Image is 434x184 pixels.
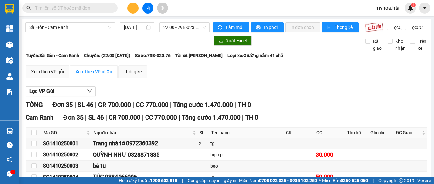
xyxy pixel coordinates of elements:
[146,6,150,10] span: file-add
[175,52,223,59] span: Tài xế: [PERSON_NAME]
[93,150,197,159] div: QUỲNH NHƯ 0328871835
[109,114,140,121] span: CR 700.000
[26,6,31,10] span: search
[93,161,197,170] div: bé tư
[5,4,14,14] img: logo-vxr
[182,177,183,184] span: |
[234,101,236,108] span: |
[210,140,283,147] div: tg
[43,151,91,159] div: SG1410250002
[29,87,54,95] span: Lọc VP Gửi
[199,162,208,169] div: 1
[142,114,144,121] span: |
[6,89,13,95] img: solution-icon
[182,114,241,121] span: Tổng cước 1.470.000
[88,114,104,121] span: SL 46
[396,129,421,136] span: ĐC Giao
[119,177,177,184] span: Hỗ trợ kỹ thuật:
[44,129,85,136] span: Mã GD
[408,5,413,11] img: icon-new-feature
[170,101,172,108] span: |
[84,52,130,59] span: Chuyến: (22:00 [DATE])
[85,114,87,121] span: |
[87,89,92,94] span: down
[370,4,405,12] span: myhoa.hta
[316,173,344,181] div: 50.000
[150,178,177,183] strong: 1900 633 818
[63,114,84,121] span: Đơn 35
[345,128,369,138] th: Thu hộ
[124,24,145,31] input: 14/10/2025
[7,171,13,177] span: message
[373,177,374,184] span: |
[26,53,79,58] b: Tuyến: Sài Gòn - Cam Ranh
[322,177,368,184] span: Miền Bắc
[264,24,279,31] span: In phơi
[242,114,244,121] span: |
[239,177,317,184] span: Miền Nam
[132,101,134,108] span: |
[42,172,92,183] td: SG1410250004
[422,5,428,11] span: caret-down
[210,174,283,181] div: tx
[259,178,317,183] strong: 0708 023 035 - 0935 103 250
[210,162,283,169] div: bao
[145,114,177,121] span: CC 770.000
[42,161,92,172] td: SG1410250003
[98,101,131,108] span: CR 700.000
[31,68,64,75] div: Xem theo VP gửi
[43,140,91,148] div: SG1410250001
[327,25,332,30] span: bar-chart
[93,173,197,181] div: TÚC 0384466006
[399,178,403,183] span: copyright
[256,25,261,30] span: printer
[135,52,171,59] span: Số xe: 79B-023.76
[315,128,345,138] th: CC
[251,22,284,32] button: printerIn phơi
[52,101,73,108] span: Đơn 35
[35,4,110,11] input: Tìm tên, số ĐT hoặc mã đơn
[157,3,168,14] button: aim
[26,114,54,121] span: Cam Ranh
[136,101,168,108] span: CC 770.000
[407,24,424,31] span: Lọc CC
[415,38,429,52] span: Trên xe
[93,139,197,148] div: Trang nhà tớ 0972360392
[42,138,92,149] td: SG1410250001
[389,24,405,31] span: Lọc CR
[219,38,223,43] span: download
[29,23,111,32] span: Sài Gòn - Cam Ranh
[6,41,13,48] img: warehouse-icon
[226,24,244,31] span: Làm mới
[319,179,321,182] span: ⚪️
[199,151,208,158] div: 1
[214,36,252,46] button: downloadXuất Excel
[369,128,394,138] th: Ghi chú
[218,25,223,30] span: sync
[26,101,43,108] span: TỔNG
[316,150,344,159] div: 30.000
[127,3,139,14] button: plus
[412,3,414,7] span: 1
[179,114,180,121] span: |
[227,52,283,59] span: Loại xe: Giường nằm 41 chỗ
[131,6,135,10] span: plus
[6,25,13,32] img: dashboard-icon
[198,128,209,138] th: SL
[365,22,383,32] img: 9k=
[341,178,368,183] strong: 0369 525 060
[43,162,91,170] div: SG1410250003
[245,114,258,121] span: TH 0
[142,3,153,14] button: file-add
[6,57,13,64] img: warehouse-icon
[43,173,91,181] div: SG1410250004
[173,101,233,108] span: Tổng cước 1.470.000
[93,129,191,136] span: Người nhận
[322,22,359,32] button: bar-chartThống kê
[226,37,247,44] span: Xuất Excel
[78,101,93,108] span: SL 46
[6,73,13,80] img: warehouse-icon
[238,101,251,108] span: TH 0
[335,24,354,31] span: Thống kê
[188,177,237,184] span: Cung cấp máy in - giấy in:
